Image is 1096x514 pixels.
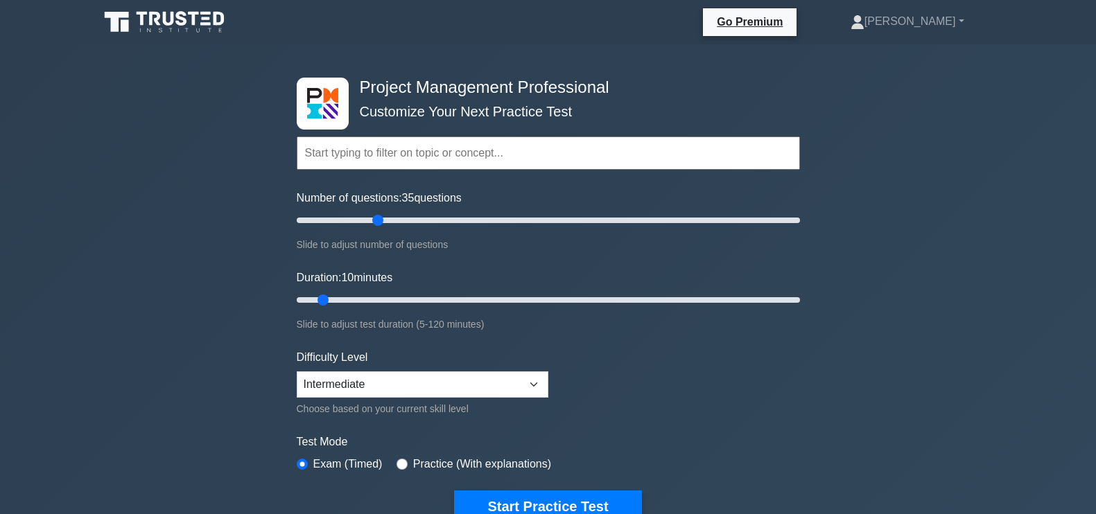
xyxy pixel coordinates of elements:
[297,136,800,170] input: Start typing to filter on topic or concept...
[297,316,800,333] div: Slide to adjust test duration (5-120 minutes)
[708,13,791,30] a: Go Premium
[297,236,800,253] div: Slide to adjust number of questions
[341,272,354,283] span: 10
[402,192,415,204] span: 35
[297,269,393,286] label: Duration: minutes
[297,190,462,206] label: Number of questions: questions
[297,400,548,417] div: Choose based on your current skill level
[297,434,800,450] label: Test Mode
[817,8,998,35] a: [PERSON_NAME]
[413,456,551,472] label: Practice (With explanations)
[313,456,383,472] label: Exam (Timed)
[354,78,732,98] h4: Project Management Professional
[297,349,368,366] label: Difficulty Level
